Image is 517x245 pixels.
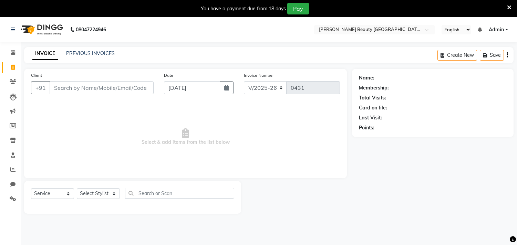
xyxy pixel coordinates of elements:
span: Admin [489,26,504,33]
div: You have a payment due from 18 days [201,5,286,12]
button: +91 [31,81,50,94]
a: PREVIOUS INVOICES [66,50,115,56]
label: Client [31,72,42,78]
div: Total Visits: [359,94,386,102]
img: logo [18,20,65,39]
button: Pay [287,3,309,14]
input: Search or Scan [125,188,234,199]
div: Membership: [359,84,389,92]
div: Last Visit: [359,114,382,121]
label: Date [164,72,173,78]
button: Save [480,50,504,61]
input: Search by Name/Mobile/Email/Code [50,81,154,94]
label: Invoice Number [244,72,274,78]
div: Card on file: [359,104,387,111]
div: Name: [359,74,374,82]
button: Create New [437,50,477,61]
a: INVOICE [32,47,58,60]
span: Select & add items from the list below [31,103,340,171]
div: Points: [359,124,374,131]
b: 08047224946 [76,20,106,39]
